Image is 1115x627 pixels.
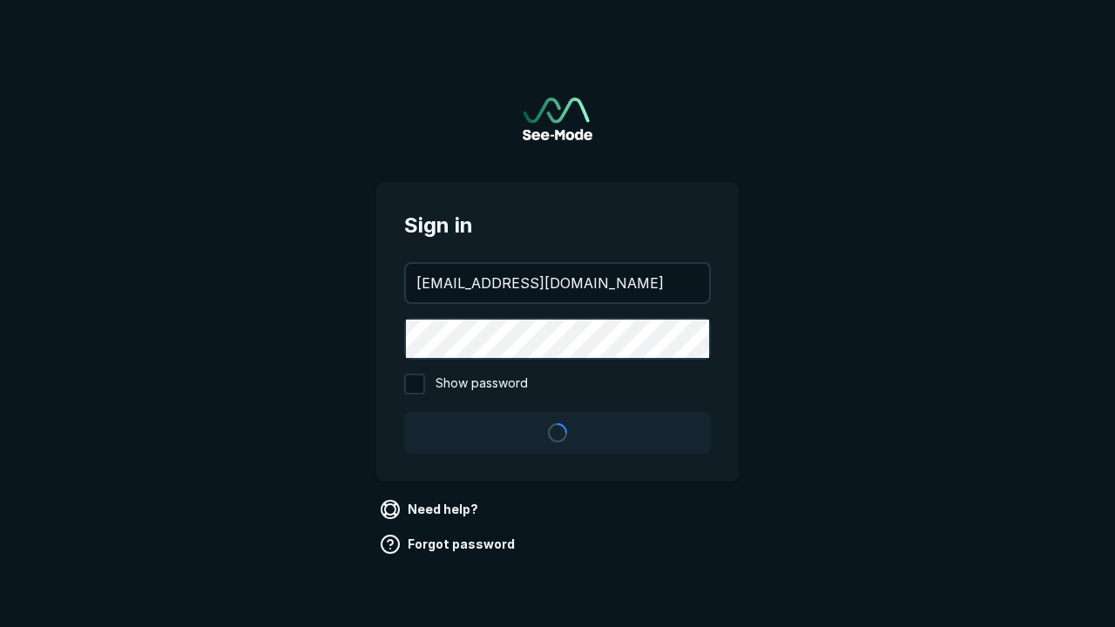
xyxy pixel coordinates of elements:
a: Go to sign in [523,98,592,140]
a: Need help? [376,496,485,523]
img: See-Mode Logo [523,98,592,140]
span: Show password [436,374,528,394]
input: your@email.com [406,264,709,302]
a: Forgot password [376,530,522,558]
span: Sign in [404,210,711,241]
